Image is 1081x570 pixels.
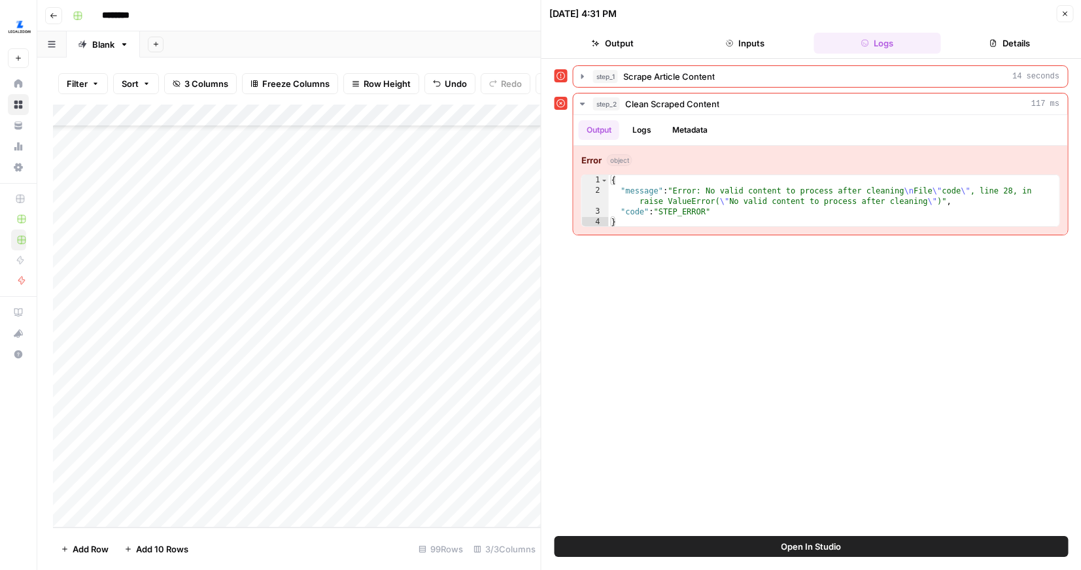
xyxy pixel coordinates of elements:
[73,543,109,556] span: Add Row
[113,73,159,94] button: Sort
[555,536,1069,557] button: Open In Studio
[581,154,602,167] strong: Error
[781,540,841,553] span: Open In Studio
[623,70,715,83] span: Scrape Article Content
[8,323,29,344] button: What's new?
[67,77,88,90] span: Filter
[445,77,467,90] span: Undo
[242,73,338,94] button: Freeze Columns
[8,136,29,157] a: Usage
[481,73,530,94] button: Redo
[262,77,330,90] span: Freeze Columns
[625,97,719,110] span: Clean Scraped Content
[164,73,237,94] button: 3 Columns
[424,73,475,94] button: Undo
[8,302,29,323] a: AirOps Academy
[8,73,29,94] a: Home
[574,66,1068,87] button: 14 seconds
[501,77,522,90] span: Redo
[601,175,608,186] span: Toggle code folding, rows 1 through 4
[53,539,116,560] button: Add Row
[413,539,468,560] div: 99 Rows
[582,207,609,217] div: 3
[814,33,940,54] button: Logs
[9,324,28,343] div: What's new?
[593,70,618,83] span: step_1
[574,93,1068,114] button: 117 ms
[593,97,620,110] span: step_2
[8,15,31,39] img: LegalZoom Logo
[574,115,1068,235] div: 117 ms
[582,186,609,207] div: 2
[8,157,29,178] a: Settings
[579,120,619,140] button: Output
[136,543,188,556] span: Add 10 Rows
[1012,71,1059,82] span: 14 seconds
[607,154,632,166] span: object
[1031,98,1059,110] span: 117 ms
[67,31,140,58] a: Blank
[582,217,609,227] div: 4
[58,73,108,94] button: Filter
[549,7,617,20] div: [DATE] 4:31 PM
[468,539,541,560] div: 3/3 Columns
[343,73,419,94] button: Row Height
[116,539,196,560] button: Add 10 Rows
[8,94,29,115] a: Browse
[625,120,659,140] button: Logs
[549,33,676,54] button: Output
[184,77,228,90] span: 3 Columns
[946,33,1073,54] button: Details
[364,77,411,90] span: Row Height
[92,38,114,51] div: Blank
[681,33,808,54] button: Inputs
[8,344,29,365] button: Help + Support
[8,10,29,43] button: Workspace: LegalZoom
[122,77,139,90] span: Sort
[8,115,29,136] a: Your Data
[664,120,715,140] button: Metadata
[582,175,609,186] div: 1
